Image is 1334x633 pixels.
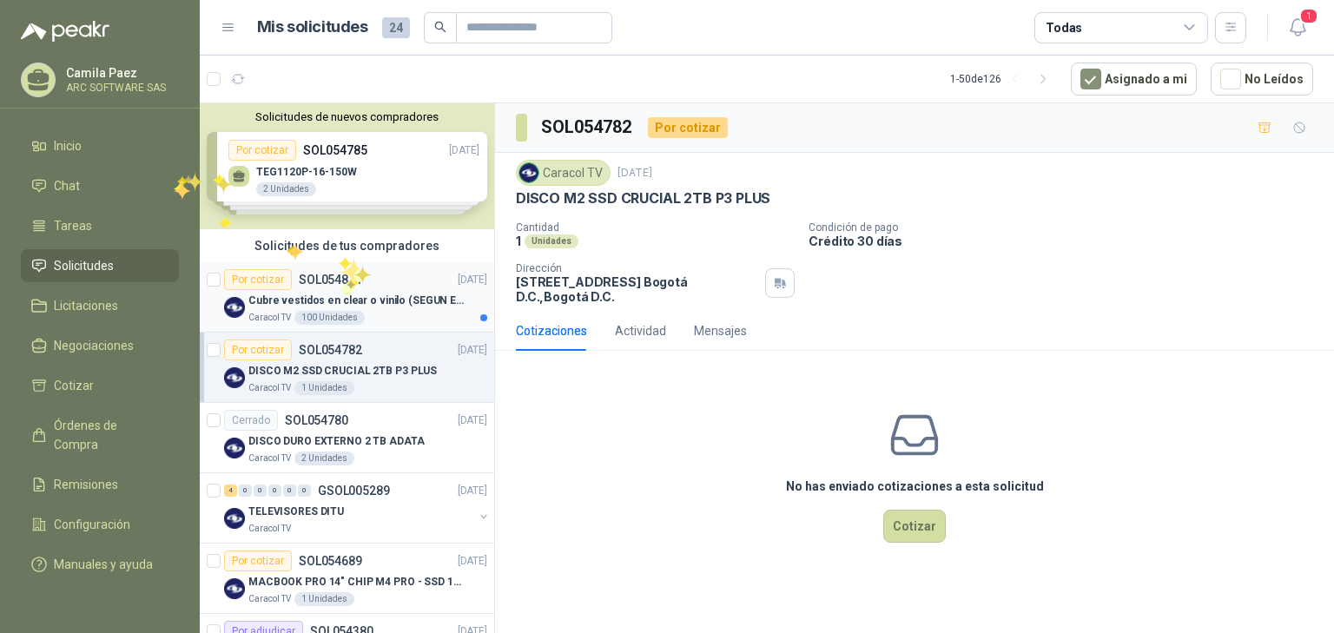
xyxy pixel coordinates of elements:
[66,82,175,93] p: ARC SOFTWARE SAS
[21,468,179,501] a: Remisiones
[1071,63,1197,96] button: Asignado a mi
[1211,63,1313,96] button: No Leídos
[200,229,494,262] div: Solicitudes de tus compradores
[248,522,291,536] p: Caracol TV
[239,485,252,497] div: 0
[299,555,362,567] p: SOL054689
[224,578,245,599] img: Company Logo
[248,293,465,309] p: Cubre vestidos en clear o vinilo (SEGUN ESPECIFICACIONES DEL ADJUNTO)
[224,367,245,388] img: Company Logo
[21,129,179,162] a: Inicio
[516,274,758,304] p: [STREET_ADDRESS] Bogotá D.C. , Bogotá D.C.
[224,340,292,360] div: Por cotizar
[54,256,114,275] span: Solicitudes
[525,234,578,248] div: Unidades
[248,504,344,520] p: TELEVISORES DITU
[21,548,179,581] a: Manuales y ayuda
[21,508,179,541] a: Configuración
[617,165,652,181] p: [DATE]
[458,272,487,288] p: [DATE]
[458,553,487,570] p: [DATE]
[318,485,390,497] p: GSOL005289
[248,574,465,590] p: MACBOOK PRO 14" CHIP M4 PRO - SSD 1TB RAM 24GB
[458,412,487,429] p: [DATE]
[248,363,437,379] p: DISCO M2 SSD CRUCIAL 2TB P3 PLUS
[883,510,946,543] button: Cotizar
[224,485,237,497] div: 4
[268,485,281,497] div: 0
[248,592,291,606] p: Caracol TV
[516,234,521,248] p: 1
[516,189,770,208] p: DISCO M2 SSD CRUCIAL 2TB P3 PLUS
[224,269,292,290] div: Por cotizar
[950,65,1057,93] div: 1 - 50 de 126
[200,262,494,333] a: Por cotizarSOL054871[DATE] Company LogoCubre vestidos en clear o vinilo (SEGUN ESPECIFICACIONES D...
[21,169,179,202] a: Chat
[54,515,130,534] span: Configuración
[458,342,487,359] p: [DATE]
[434,21,446,33] span: search
[21,329,179,362] a: Negociaciones
[1299,8,1318,24] span: 1
[224,508,245,529] img: Company Logo
[207,110,487,123] button: Solicitudes de nuevos compradores
[516,321,587,340] div: Cotizaciones
[248,433,425,450] p: DISCO DURO EXTERNO 2 TB ADATA
[382,17,410,38] span: 24
[54,555,153,574] span: Manuales y ayuda
[54,416,162,454] span: Órdenes de Compra
[224,480,491,536] a: 4 0 0 0 0 0 GSOL005289[DATE] Company LogoTELEVISORES DITUCaracol TV
[54,336,134,355] span: Negociaciones
[54,136,82,155] span: Inicio
[294,452,354,465] div: 2 Unidades
[294,592,354,606] div: 1 Unidades
[248,452,291,465] p: Caracol TV
[809,221,1327,234] p: Condición de pago
[1282,12,1313,43] button: 1
[248,311,291,325] p: Caracol TV
[541,114,634,141] h3: SOL054782
[224,551,292,571] div: Por cotizar
[21,249,179,282] a: Solicitudes
[516,160,611,186] div: Caracol TV
[66,67,175,79] p: Camila Paez
[519,163,538,182] img: Company Logo
[298,485,311,497] div: 0
[786,477,1044,496] h3: No has enviado cotizaciones a esta solicitud
[809,234,1327,248] p: Crédito 30 días
[224,410,278,431] div: Cerrado
[224,438,245,458] img: Company Logo
[299,344,362,356] p: SOL054782
[254,485,267,497] div: 0
[1046,18,1082,37] div: Todas
[299,274,362,286] p: SOL054871
[200,103,494,229] div: Solicitudes de nuevos compradoresPor cotizarSOL054785[DATE] TEG1120P-16-150W2 UnidadesPor cotizar...
[21,369,179,402] a: Cotizar
[294,381,354,395] div: 1 Unidades
[54,296,118,315] span: Licitaciones
[285,414,348,426] p: SOL054780
[200,403,494,473] a: CerradoSOL054780[DATE] Company LogoDISCO DURO EXTERNO 2 TB ADATACaracol TV2 Unidades
[248,381,291,395] p: Caracol TV
[516,262,758,274] p: Dirección
[54,176,80,195] span: Chat
[257,15,368,40] h1: Mis solicitudes
[200,544,494,614] a: Por cotizarSOL054689[DATE] Company LogoMACBOOK PRO 14" CHIP M4 PRO - SSD 1TB RAM 24GBCaracol TV1 ...
[694,321,747,340] div: Mensajes
[21,289,179,322] a: Licitaciones
[21,409,179,461] a: Órdenes de Compra
[21,21,109,42] img: Logo peakr
[294,311,365,325] div: 100 Unidades
[224,297,245,318] img: Company Logo
[648,117,728,138] div: Por cotizar
[54,475,118,494] span: Remisiones
[615,321,666,340] div: Actividad
[283,485,296,497] div: 0
[516,221,795,234] p: Cantidad
[21,209,179,242] a: Tareas
[54,376,94,395] span: Cotizar
[200,333,494,403] a: Por cotizarSOL054782[DATE] Company LogoDISCO M2 SSD CRUCIAL 2TB P3 PLUSCaracol TV1 Unidades
[458,483,487,499] p: [DATE]
[54,216,92,235] span: Tareas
